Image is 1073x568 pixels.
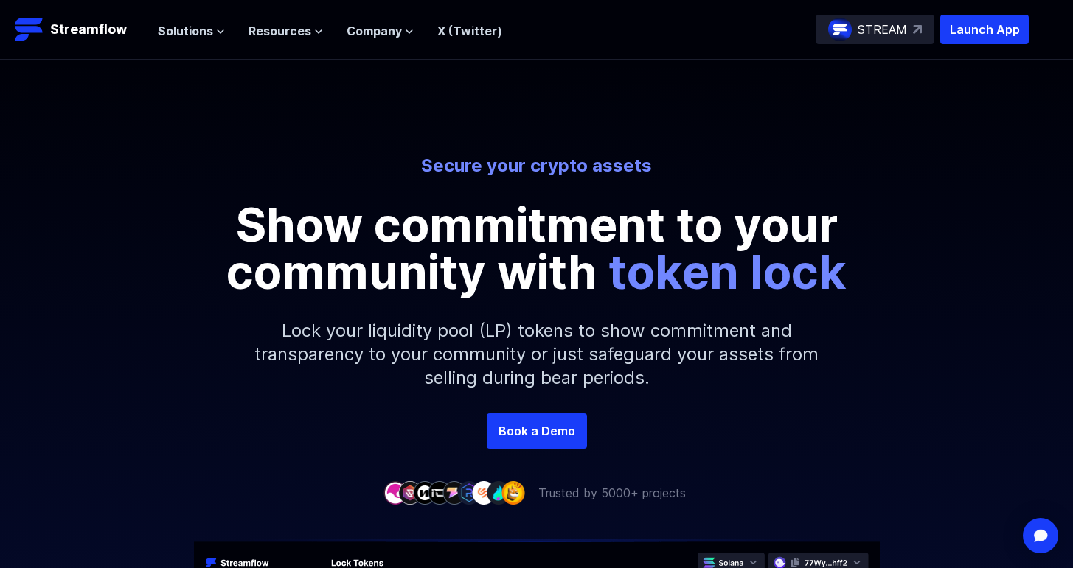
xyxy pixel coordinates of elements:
button: Company [347,22,414,40]
p: Lock your liquidity pool (LP) tokens to show commitment and transparency to your community or jus... [220,295,854,413]
img: company-9 [501,481,525,504]
p: Streamflow [50,19,127,40]
a: STREAM [816,15,934,44]
a: X (Twitter) [437,24,502,38]
span: Resources [249,22,311,40]
p: Secure your crypto assets [128,154,945,178]
a: Book a Demo [487,413,587,449]
img: company-5 [442,481,466,504]
button: Resources [249,22,323,40]
img: Streamflow Logo [15,15,44,44]
img: company-1 [383,481,407,504]
img: company-7 [472,481,496,504]
img: streamflow-logo-circle.png [828,18,852,41]
div: Open Intercom Messenger [1023,518,1058,553]
img: company-3 [413,481,437,504]
span: Solutions [158,22,213,40]
img: company-6 [457,481,481,504]
a: Streamflow [15,15,143,44]
button: Launch App [940,15,1029,44]
button: Solutions [158,22,225,40]
p: Show commitment to your community with [205,201,869,295]
img: company-8 [487,481,510,504]
span: token lock [608,243,847,300]
span: Company [347,22,402,40]
img: top-right-arrow.svg [913,25,922,34]
img: company-4 [428,481,451,504]
p: STREAM [858,21,907,38]
img: company-2 [398,481,422,504]
p: Trusted by 5000+ projects [538,484,686,502]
